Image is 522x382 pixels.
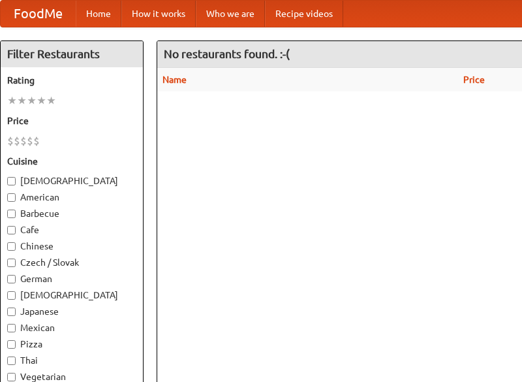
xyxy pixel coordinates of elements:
li: $ [14,134,20,148]
input: Pizza [7,340,16,349]
a: FoodMe [1,1,76,27]
h4: Filter Restaurants [1,41,143,67]
h5: Rating [7,74,136,87]
li: $ [33,134,40,148]
a: Name [162,74,187,85]
li: ★ [46,93,56,108]
input: Vegetarian [7,373,16,381]
input: German [7,275,16,283]
li: $ [7,134,14,148]
label: Cafe [7,223,136,236]
li: ★ [7,93,17,108]
label: Mexican [7,321,136,334]
a: Recipe videos [265,1,343,27]
a: Home [76,1,121,27]
li: ★ [17,93,27,108]
input: American [7,193,16,202]
h5: Cuisine [7,155,136,168]
input: Chinese [7,242,16,251]
input: [DEMOGRAPHIC_DATA] [7,291,16,300]
label: Czech / Slovak [7,256,136,269]
input: Czech / Slovak [7,259,16,267]
label: Japanese [7,305,136,318]
input: Cafe [7,226,16,234]
input: Japanese [7,308,16,316]
label: American [7,191,136,204]
label: Barbecue [7,207,136,220]
a: Who we are [196,1,265,27]
label: Thai [7,354,136,367]
label: Pizza [7,338,136,351]
li: $ [20,134,27,148]
ng-pluralize: No restaurants found. :-( [164,48,290,60]
input: [DEMOGRAPHIC_DATA] [7,177,16,185]
label: German [7,272,136,285]
input: Thai [7,357,16,365]
li: ★ [27,93,37,108]
label: [DEMOGRAPHIC_DATA] [7,289,136,302]
a: How it works [121,1,196,27]
a: Price [463,74,485,85]
label: [DEMOGRAPHIC_DATA] [7,174,136,187]
li: ★ [37,93,46,108]
h5: Price [7,114,136,127]
label: Chinese [7,240,136,253]
input: Mexican [7,324,16,332]
li: $ [27,134,33,148]
input: Barbecue [7,210,16,218]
